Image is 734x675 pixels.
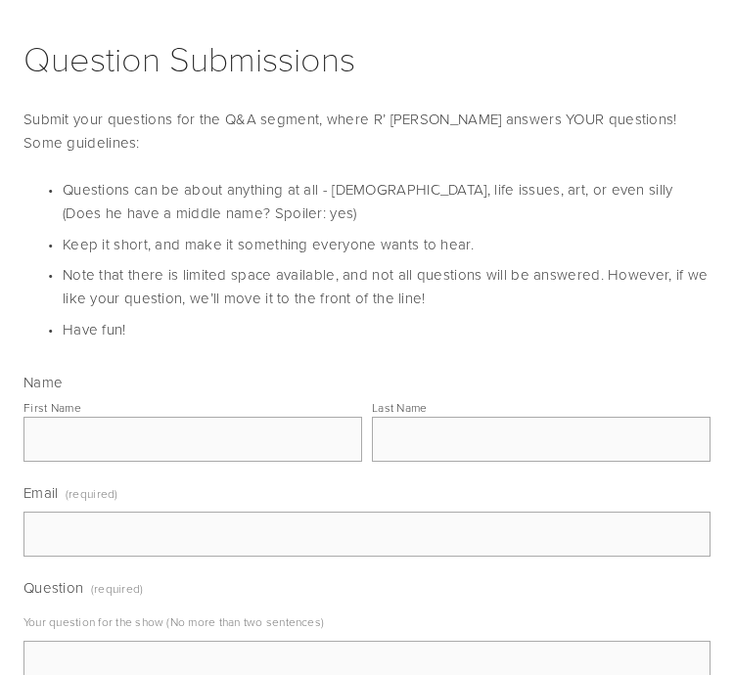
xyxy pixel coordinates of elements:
[63,263,711,310] p: Note that there is limited space available, and not all questions will be answered. However, if w...
[23,482,59,503] span: Email
[63,318,711,341] p: Have fun!
[23,372,63,392] span: Name
[23,607,711,637] p: Your question for the show (No more than two sentences)
[23,399,81,416] div: First Name
[23,577,83,598] span: Question
[91,574,144,603] span: (required)
[23,31,711,84] h1: Question Submissions
[63,233,711,256] p: Keep it short, and make it something everyone wants to hear.
[63,178,711,225] p: Questions can be about anything at all - [DEMOGRAPHIC_DATA], life issues, art, or even silly (Doe...
[66,479,118,508] span: (required)
[23,108,711,155] p: Submit your questions for the Q&A segment, where R’ [PERSON_NAME] answers YOUR questions! Some gu...
[372,399,428,416] div: Last Name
